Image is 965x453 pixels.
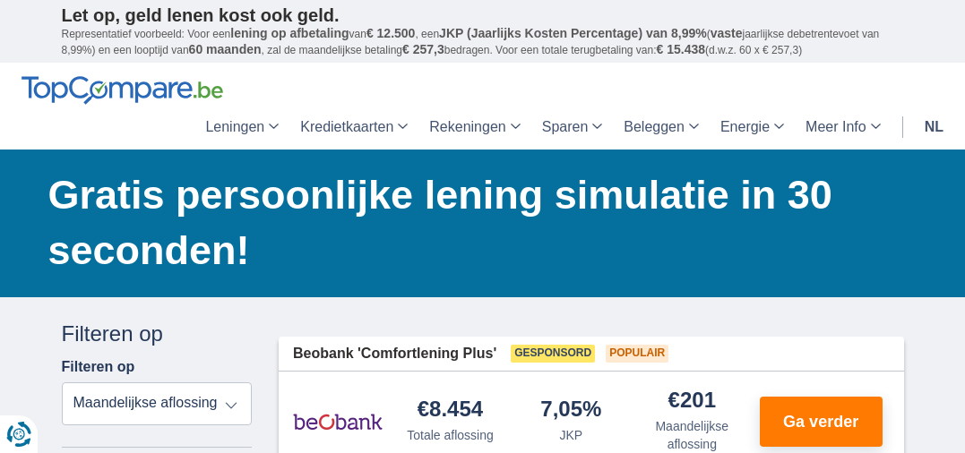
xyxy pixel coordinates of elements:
a: nl [914,105,954,150]
span: € 15.438 [657,42,706,56]
p: Let op, geld lenen kost ook geld. [62,4,904,26]
span: Populair [606,345,668,363]
div: JKP [560,426,583,444]
div: Filteren op [62,319,253,349]
a: Meer Info [795,105,892,150]
span: 60 maanden [189,42,262,56]
span: JKP (Jaarlijks Kosten Percentage) van 8,99% [439,26,707,40]
div: €8.454 [418,398,483,423]
img: TopCompare [22,76,223,105]
div: 7,05% [540,398,601,423]
a: Rekeningen [418,105,530,150]
a: Sparen [531,105,614,150]
span: lening op afbetaling [230,26,349,40]
a: Beleggen [613,105,710,150]
label: Filteren op [62,359,135,375]
span: vaste [711,26,743,40]
span: Beobank 'Comfortlening Plus' [293,344,496,364]
a: Energie [710,105,795,150]
span: Ga verder [783,414,858,430]
button: Ga verder [760,397,883,447]
span: Gesponsord [511,345,595,363]
span: € 257,3 [402,42,444,56]
span: € 12.500 [366,26,416,40]
img: product.pl.alt Beobank [293,399,383,444]
div: Maandelijkse aflossing [639,417,745,453]
h1: Gratis persoonlijke lening simulatie in 30 seconden! [48,167,904,278]
div: Totale aflossing [407,426,494,444]
p: Representatief voorbeeld: Voor een van , een ( jaarlijkse debetrentevoet van 8,99%) en een loopti... [62,26,904,58]
a: Kredietkaarten [289,105,418,150]
a: Leningen [194,105,289,150]
div: €201 [668,389,716,414]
